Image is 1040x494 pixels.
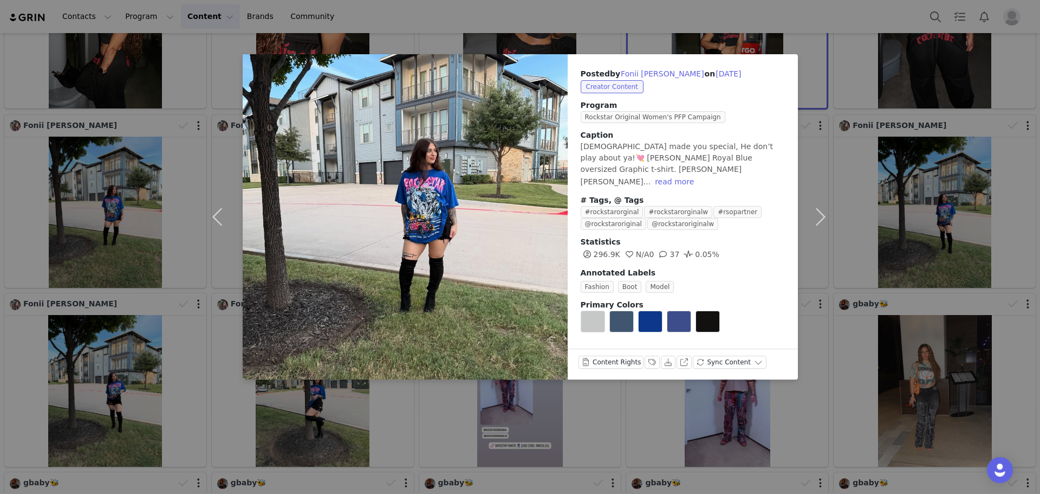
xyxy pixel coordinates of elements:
[620,67,705,80] button: Fonii [PERSON_NAME]
[581,206,643,218] span: #rockstarorginal
[578,356,644,369] button: Content Rights
[581,142,773,186] span: [DEMOGRAPHIC_DATA] made you special, He don’t play about ya!💘 [PERSON_NAME] Royal Blue oversized ...
[987,457,1013,483] div: Open Intercom Messenger
[682,250,719,259] span: 0.05%
[623,250,649,259] span: N/A
[618,281,642,293] span: Boot
[644,206,712,218] span: #rockstarorginalw
[581,80,643,93] span: Creator Content
[651,175,698,188] button: read more
[581,281,614,293] span: Fashion
[623,250,654,259] span: 0
[581,111,725,123] span: Rockstar Original Women's PFP Campaign
[581,268,656,277] span: Annotated Labels
[715,67,742,80] button: [DATE]
[646,281,674,293] span: Model
[581,131,614,139] span: Caption
[656,250,679,259] span: 37
[581,100,785,111] span: Program
[581,112,730,121] a: Rockstar Original Women's PFP Campaign
[581,250,620,259] span: 296.9K
[581,238,621,246] span: Statistics
[693,356,766,369] button: Sync Content
[581,69,742,78] span: Posted on
[581,218,646,230] span: @rockstaroriginal
[647,218,718,230] span: @rockstaroriginalw
[581,300,643,309] span: Primary Colors
[610,69,705,78] span: by
[581,196,644,204] span: # Tags, @ Tags
[713,206,762,218] span: #rsopartner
